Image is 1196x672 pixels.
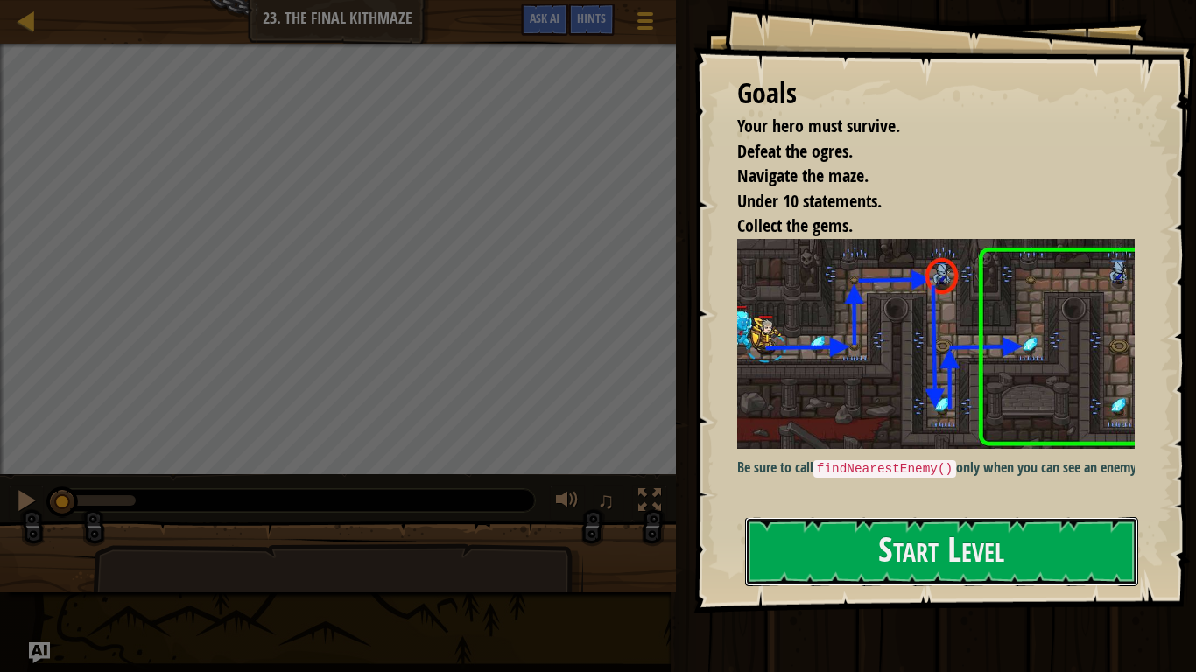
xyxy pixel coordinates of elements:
[597,487,615,514] span: ♫
[737,73,1135,114] div: Goals
[550,485,585,521] button: Adjust volume
[737,458,1148,479] p: Be sure to call only when you can see an enemy.
[9,485,44,521] button: Ctrl + P: Pause
[737,114,900,137] span: Your hero must survive.
[715,164,1130,189] li: Navigate the maze.
[623,3,667,45] button: Show game menu
[29,642,50,663] button: Ask AI
[715,139,1130,164] li: Defeat the ogres.
[594,485,623,521] button: ♫
[632,485,667,521] button: Toggle fullscreen
[577,10,606,26] span: Hints
[737,239,1148,449] img: The final kithmaze
[813,460,956,478] code: findNearestEnemy()
[715,189,1130,214] li: Under 10 statements.
[715,213,1130,239] li: Collect the gems.
[737,139,853,163] span: Defeat the ogres.
[530,10,559,26] span: Ask AI
[737,189,882,213] span: Under 10 statements.
[737,213,853,237] span: Collect the gems.
[521,3,568,36] button: Ask AI
[745,517,1138,586] button: Start Level
[737,164,869,187] span: Navigate the maze.
[715,114,1130,139] li: Your hero must survive.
